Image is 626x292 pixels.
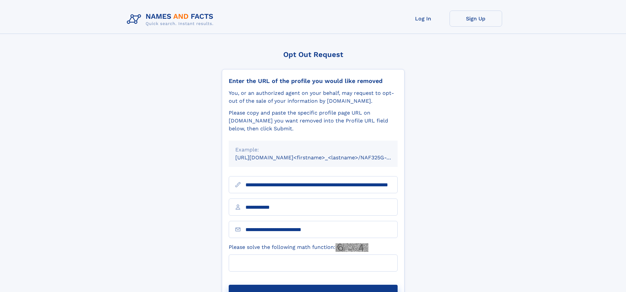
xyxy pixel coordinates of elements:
div: Example: [235,146,391,154]
div: Please copy and paste the specific profile page URL on [DOMAIN_NAME] you want removed into the Pr... [229,109,398,133]
img: Logo Names and Facts [124,11,219,28]
label: Please solve the following math function: [229,243,368,252]
div: Opt Out Request [222,50,405,59]
a: Log In [397,11,450,27]
div: Enter the URL of the profile you would like removed [229,77,398,85]
small: [URL][DOMAIN_NAME]<firstname>_<lastname>/NAF325G-xxxxxxxx [235,154,410,161]
div: You, or an authorized agent on your behalf, may request to opt-out of the sale of your informatio... [229,89,398,105]
a: Sign Up [450,11,502,27]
